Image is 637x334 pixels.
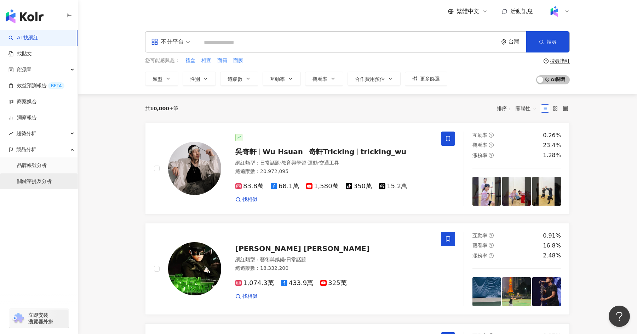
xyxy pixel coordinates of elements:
button: 追蹤數 [220,72,258,86]
span: 立即安裝 瀏覽器外掛 [28,312,53,325]
iframe: Help Scout Beacon - Open [609,306,630,327]
span: 禮盒 [185,57,195,64]
span: 互動率 [472,233,487,238]
span: 性別 [190,76,200,82]
a: 找相似 [235,196,257,203]
span: 觀看率 [312,76,327,82]
span: question-circle [489,133,494,138]
img: chrome extension [11,313,25,324]
span: 繁體中文 [457,7,479,15]
span: 83.8萬 [235,183,264,190]
span: 趨勢分析 [16,126,36,141]
div: 排序： [497,103,541,114]
span: 藝術與娛樂 [260,257,285,262]
button: 性別 [183,72,216,86]
span: 日常話題 [260,160,280,166]
span: · [285,257,286,262]
a: searchAI 找網紅 [8,34,38,41]
span: question-circle [489,253,494,258]
button: 搜尋 [526,31,569,52]
span: 350萬 [346,183,372,190]
button: 觀看率 [305,72,343,86]
img: post-image [532,177,561,206]
span: question-circle [489,143,494,147]
span: 交通工具 [319,160,339,166]
div: 網紅類型 ： [235,160,432,167]
span: 吳奇軒 [235,147,257,156]
span: 433.9萬 [281,279,314,287]
button: 面膜 [233,57,243,65]
div: 網紅類型 ： [235,256,432,263]
button: 類型 [145,72,178,86]
span: rise [8,131,13,136]
span: · [318,160,319,166]
span: 15.2萬 [379,183,407,190]
a: 關鍵字提及分析 [17,178,52,185]
span: 類型 [153,76,162,82]
span: 教育與學習 [281,160,306,166]
button: 禮盒 [185,57,196,65]
span: 漲粉率 [472,152,487,158]
button: 更多篩選 [405,72,447,86]
span: 您可能感興趣： [145,57,180,64]
img: KOL Avatar [168,142,221,195]
span: 合作費用預估 [355,76,385,82]
button: 合作費用預估 [348,72,401,86]
span: · [280,160,281,166]
div: 共 筆 [145,106,178,111]
a: KOL Avatar[PERSON_NAME] [PERSON_NAME]網紅類型：藝術與娛樂·日常話題總追蹤數：18,332,2001,074.3萬433.9萬325萬找相似互動率questi... [145,223,570,315]
span: 資源庫 [16,62,31,78]
span: 互動率 [472,132,487,138]
span: question-circle [489,243,494,248]
span: 找相似 [242,196,257,203]
a: 效益預測報告BETA [8,82,64,89]
span: question-circle [489,233,494,238]
div: 0.91% [543,232,561,240]
span: 更多篩選 [420,76,440,82]
span: 325萬 [320,279,346,287]
a: 找相似 [235,293,257,300]
span: 1,074.3萬 [235,279,274,287]
span: environment [501,39,506,45]
span: 觀看率 [472,243,487,248]
div: 總追蹤數 ： 20,972,095 [235,168,432,175]
span: 互動率 [270,76,285,82]
span: Wu Hsuan [263,147,303,156]
span: [PERSON_NAME] [PERSON_NAME] [235,244,369,253]
span: 奇軒Tricking [309,147,355,156]
div: 2.48% [543,252,561,260]
div: 16.8% [543,242,561,250]
span: 1,580萬 [306,183,339,190]
span: 搜尋 [547,39,557,45]
img: post-image [502,177,531,206]
img: post-image [532,277,561,306]
div: 0.26% [543,132,561,139]
span: 漲粉率 [472,253,487,258]
img: KOL Avatar [168,242,221,295]
img: post-image [502,277,531,306]
a: KOL Avatar吳奇軒Wu Hsuan奇軒Trickingtricking_wu網紅類型：日常話題·教育與學習·運動·交通工具總追蹤數：20,972,09583.8萬68.1萬1,580萬3... [145,123,570,215]
span: appstore [151,38,158,45]
span: 競品分析 [16,141,36,157]
span: question-circle [489,153,494,158]
span: 找相似 [242,293,257,300]
span: 活動訊息 [510,8,533,15]
a: 找貼文 [8,50,32,57]
img: logo [6,9,44,23]
span: 面膜 [233,57,243,64]
button: 互動率 [263,72,301,86]
span: 10,000+ [150,106,173,111]
span: 關聯性 [516,103,537,114]
span: 68.1萬 [271,183,299,190]
div: 總追蹤數 ： 18,332,200 [235,265,432,272]
span: question-circle [544,59,549,63]
span: 日常話題 [286,257,306,262]
img: post-image [472,177,501,206]
div: 不分平台 [151,36,184,48]
div: 搜尋指引 [550,58,570,64]
button: 面霜 [217,57,228,65]
span: 觀看率 [472,142,487,148]
span: · [306,160,308,166]
div: 23.4% [543,141,561,149]
span: 追蹤數 [228,76,242,82]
